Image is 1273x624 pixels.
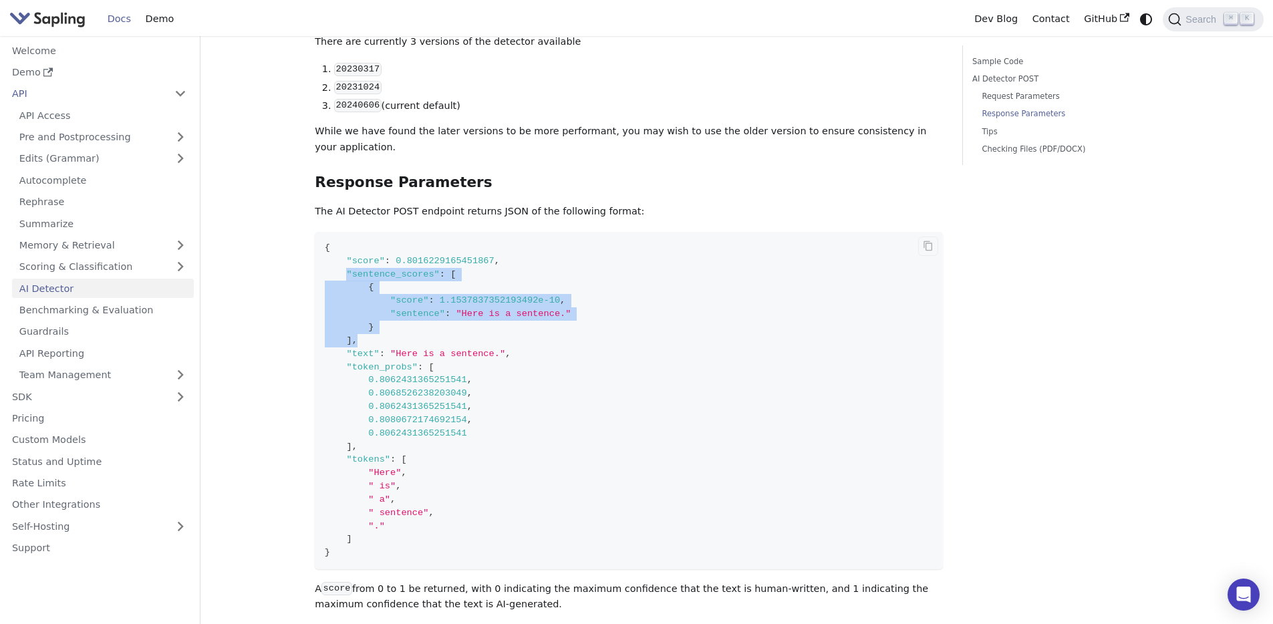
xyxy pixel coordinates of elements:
p: A from 0 to 1 be returned, with 0 indicating the maximum confidence that the text is human-writte... [315,581,943,613]
span: [ [450,269,456,279]
a: Demo [5,63,194,82]
a: Custom Models [5,430,194,450]
span: ] [346,335,351,345]
button: Switch between dark and light mode (currently system mode) [1137,9,1156,29]
a: AI Detector [12,279,194,298]
span: , [396,481,401,491]
code: 20231024 [334,81,381,94]
span: } [368,322,374,332]
span: ] [346,534,351,544]
button: Expand sidebar category 'SDK' [167,387,194,406]
span: "score" [346,256,384,266]
span: , [467,402,472,412]
a: Autocomplete [12,170,194,190]
a: Pre and Postprocessing [12,128,194,147]
span: : [440,269,445,279]
a: Demo [138,9,181,29]
a: Response Parameters [982,108,1149,120]
a: Request Parameters [982,90,1149,103]
span: Search [1181,14,1224,25]
span: "." [368,521,385,531]
span: : [380,349,385,359]
span: 1.1537837352193492e-10 [440,295,560,305]
span: , [390,494,396,504]
a: Benchmarking & Evaluation [12,301,194,320]
span: 0.8068526238203049 [368,388,467,398]
a: AI Detector POST [972,73,1153,86]
a: Pricing [5,409,194,428]
span: "sentence_scores" [346,269,439,279]
a: Guardrails [12,322,194,341]
a: GitHub [1077,9,1136,29]
span: , [494,256,500,266]
span: 0.8062431365251541 [368,375,467,385]
span: , [560,295,565,305]
button: Search (Command+K) [1163,7,1263,31]
span: , [505,349,511,359]
a: Sample Code [972,55,1153,68]
code: score [321,582,352,595]
span: [ [428,362,434,372]
a: Tips [982,126,1149,138]
span: : [445,309,450,319]
a: Memory & Retrieval [12,236,194,255]
kbd: K [1240,13,1254,25]
a: SDK [5,387,167,406]
p: While we have found the later versions to be more performant, you may wish to use the older versi... [315,124,943,156]
a: Rate Limits [5,474,194,493]
span: { [325,243,330,253]
a: Rephrase [12,192,194,212]
p: The AI Detector POST endpoint returns JSON of the following format: [315,204,943,220]
span: 0.8062431365251541 [368,402,467,412]
span: "token_probs" [346,362,418,372]
a: Docs [100,9,138,29]
kbd: ⌘ [1224,13,1238,25]
a: API [5,84,167,104]
span: : [390,454,396,464]
span: 0.8016229165451867 [396,256,494,266]
span: : [385,256,390,266]
span: , [401,468,406,478]
span: [ [401,454,406,464]
span: "score" [390,295,428,305]
span: : [428,295,434,305]
a: Summarize [12,214,194,233]
span: { [368,282,374,292]
a: Self-Hosting [5,516,194,536]
span: " sentence" [368,508,428,518]
button: Copy code to clipboard [918,237,938,257]
span: "tokens" [346,454,390,464]
span: " a" [368,494,390,504]
button: Collapse sidebar category 'API' [167,84,194,104]
span: , [467,388,472,398]
span: "text" [346,349,379,359]
a: Other Integrations [5,495,194,514]
div: Open Intercom Messenger [1228,579,1260,611]
span: "sentence" [390,309,445,319]
span: "Here is a sentence." [390,349,505,359]
span: , [428,508,434,518]
a: Welcome [5,41,194,60]
span: "Here is a sentence." [456,309,571,319]
a: API Access [12,106,194,125]
span: " is" [368,481,396,491]
a: Scoring & Classification [12,257,194,277]
a: Edits (Grammar) [12,149,194,168]
span: : [418,362,423,372]
a: Checking Files (PDF/DOCX) [982,143,1149,156]
img: Sapling.ai [9,9,86,29]
span: , [467,415,472,425]
a: API Reporting [12,343,194,363]
span: ] [346,442,351,452]
a: Team Management [12,365,194,385]
span: , [352,335,358,345]
span: , [352,442,358,452]
span: 0.8080672174692154 [368,415,467,425]
span: "Here" [368,468,401,478]
h3: Response Parameters [315,174,943,192]
a: Status and Uptime [5,452,194,471]
code: 20240606 [334,99,381,112]
li: (current default) [334,98,943,114]
a: Support [5,538,194,558]
a: Sapling.ai [9,9,90,29]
